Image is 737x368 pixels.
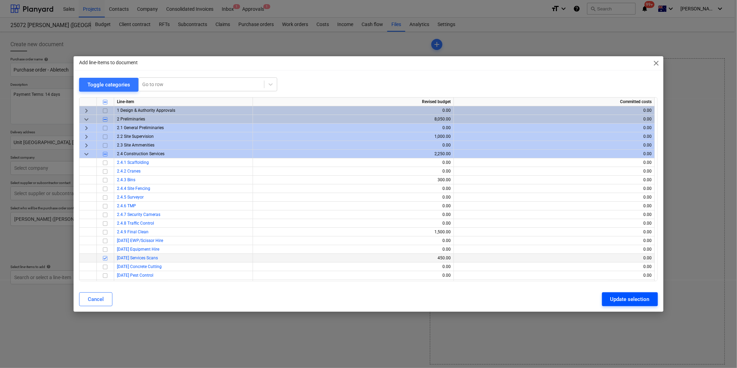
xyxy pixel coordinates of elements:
div: 0.00 [256,141,451,150]
div: 0.00 [457,228,652,236]
div: 0.00 [457,115,652,124]
a: [DATE] Services Scans [117,256,158,260]
div: 0.00 [256,236,451,245]
div: 0.00 [457,254,652,262]
div: 2,250.00 [256,150,451,158]
div: Toggle categories [87,80,130,89]
a: [DATE] Equipment Hire [117,247,159,252]
span: 1 Design & Authority Approvals [117,108,175,113]
div: Committed costs [454,98,655,106]
span: 2.4.11 Equipment Hire [117,247,159,252]
div: 0.00 [256,202,451,210]
span: 2.4.12 Services Scans [117,256,158,260]
div: Line-item [114,98,253,106]
button: Update selection [602,292,658,306]
span: keyboard_arrow_down [82,115,91,124]
div: 0.00 [256,210,451,219]
span: 2.4.14 Pest Control [117,273,153,278]
div: 0.00 [457,106,652,115]
div: 0.00 [457,193,652,202]
span: keyboard_arrow_right [82,124,91,132]
div: 0.00 [256,124,451,132]
div: 0.00 [457,176,652,184]
span: close [652,59,661,67]
a: 2.4.8 Traffic Control [117,221,154,226]
a: [DATE] Pest Control [117,273,153,278]
div: 0.00 [457,219,652,228]
div: 0.00 [457,236,652,245]
div: 450.00 [256,254,451,262]
div: 1,500.00 [256,228,451,236]
span: keyboard_arrow_right [82,133,91,141]
a: 2.4.4 Site Fencing [117,186,150,191]
div: 0.00 [457,262,652,271]
div: 0.00 [457,184,652,193]
div: 8,050.00 [256,115,451,124]
a: 2.4.7 Security Cameras [117,212,160,217]
div: 0.00 [256,158,451,167]
p: Add line-items to document [79,59,138,66]
iframe: Chat Widget [702,335,737,368]
a: 2.4.6 TMP [117,203,136,208]
div: 0.00 [457,280,652,288]
div: 1,000.00 [256,132,451,141]
span: 2.4.10 EWP/Scissor Hire [117,238,163,243]
div: 0.00 [256,167,451,176]
span: 2.4.13 Concrete Cutting [117,264,162,269]
div: 0.00 [256,193,451,202]
div: 0.00 [457,210,652,219]
div: 0.00 [256,106,451,115]
span: 2 Preliminaries [117,117,145,122]
span: keyboard_arrow_right [82,107,91,115]
div: 0.00 [457,141,652,150]
div: 0.00 [457,132,652,141]
button: Cancel [79,292,112,306]
div: 0.00 [457,158,652,167]
span: 2.3 Site Ammenities [117,143,154,148]
a: 2.4.3 Bins [117,177,135,182]
span: keyboard_arrow_right [82,141,91,150]
a: [DATE] Concrete Cutting [117,264,162,269]
span: 2.4 Construction Services [117,151,164,156]
div: Update selection [610,295,650,304]
span: keyboard_arrow_down [82,150,91,158]
div: 0.00 [256,280,451,288]
a: 2.4.9 Final Clean [117,229,149,234]
div: 300.00 [256,176,451,184]
a: 2.4.2 Cranes [117,169,141,174]
button: Toggle categories [79,78,138,92]
div: Cancel [88,295,104,304]
div: 0.00 [457,271,652,280]
span: 2.1 General Preliminaries [117,125,164,130]
div: 0.00 [457,245,652,254]
span: 2.2 Site Supervision [117,134,154,139]
div: 0.00 [256,245,451,254]
div: 0.00 [457,167,652,176]
a: [DATE] EWP/Scissor Hire [117,238,163,243]
div: 0.00 [256,262,451,271]
a: 2.4.1 Scaffolding [117,160,149,165]
div: 0.00 [256,184,451,193]
div: 0.00 [457,202,652,210]
div: 0.00 [457,124,652,132]
div: Revised budget [253,98,454,106]
a: 2.4.5 Surveyor [117,195,144,200]
div: 0.00 [256,271,451,280]
div: 0.00 [457,150,652,158]
div: 0.00 [256,219,451,228]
